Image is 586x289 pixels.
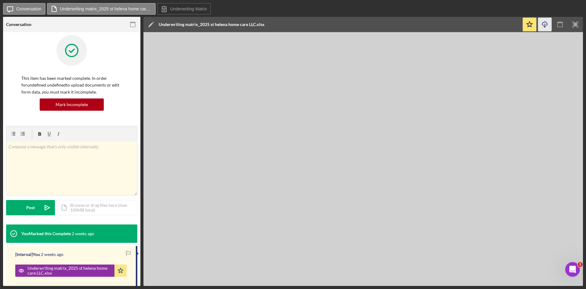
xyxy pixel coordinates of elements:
[56,98,88,111] div: Mark Incomplete
[6,200,55,215] button: Post
[21,231,71,236] div: You Marked this Complete
[565,262,580,277] iframe: Intercom live chat
[15,265,127,277] button: Underwriting matrix_2025 st helena home care LLC.xlsx
[170,6,207,11] label: Underwriting Matrix
[16,6,42,11] label: Conversation
[6,22,31,27] div: Conversation
[72,231,94,236] time: 2025-09-10 21:32
[26,200,35,215] div: Post
[159,22,265,27] div: Underwriting matrix_2025 st helena home care LLC.xlsx
[15,252,40,257] div: [Internal] You
[41,252,63,257] time: 2025-09-08 23:15
[578,262,583,267] span: 1
[157,3,211,15] button: Underwriting Matrix
[143,32,583,286] iframe: Document Preview
[21,75,122,95] p: This item has been marked complete. In order for undefined undefined to upload documents or edit ...
[47,3,156,15] button: Underwriting matrix_2025 st helena home care LLC.xlsx
[3,3,45,15] button: Conversation
[60,6,152,11] label: Underwriting matrix_2025 st helena home care LLC.xlsx
[40,98,104,111] button: Mark Incomplete
[27,266,111,276] div: Underwriting matrix_2025 st helena home care LLC.xlsx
